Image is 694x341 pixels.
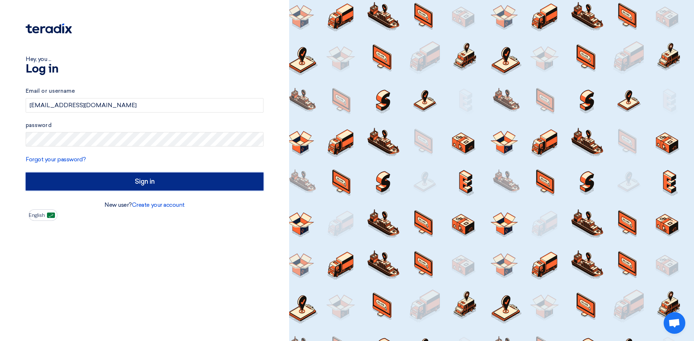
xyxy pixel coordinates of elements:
input: Sign in [26,172,264,191]
font: English [29,212,45,218]
button: English [29,209,57,221]
img: ar-AR.png [47,213,55,218]
font: Log in [26,64,58,75]
font: New user? [104,201,132,208]
font: Hey, you ... [26,56,51,62]
a: Forgot your password? [26,156,86,163]
font: Email or username [26,88,75,94]
input: Enter your business email or username [26,98,264,113]
font: password [26,122,52,128]
div: Open chat [664,312,685,334]
img: Teradix logo [26,23,72,34]
a: Create your account [132,201,185,208]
